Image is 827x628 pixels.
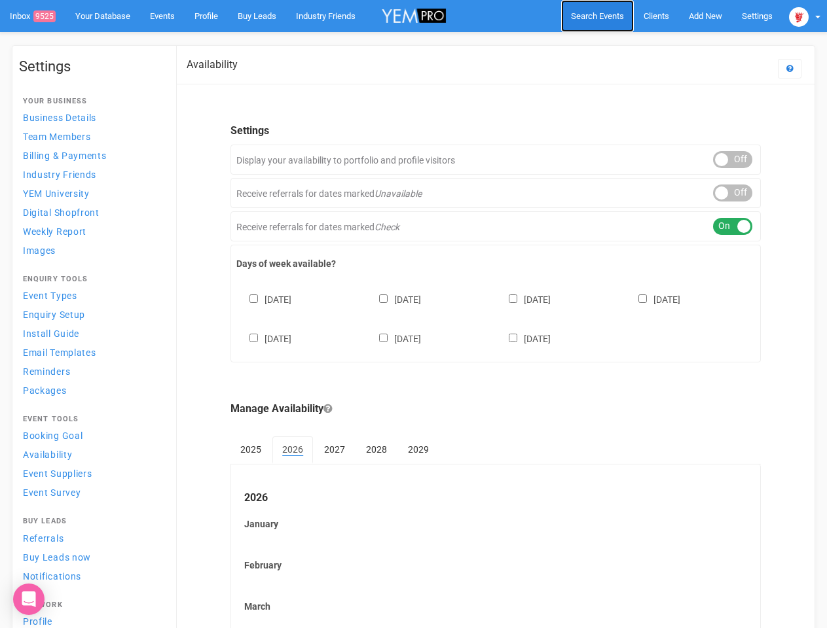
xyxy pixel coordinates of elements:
[23,449,72,460] span: Availability
[23,385,67,396] span: Packages
[23,468,92,479] span: Event Suppliers
[230,402,761,417] legend: Manage Availability
[19,529,163,547] a: Referrals
[187,59,238,71] h2: Availability
[23,601,159,609] h4: Network
[19,464,163,482] a: Event Suppliers
[23,290,77,301] span: Event Types
[19,548,163,566] a: Buy Leads now
[375,222,399,232] em: Check
[19,166,163,183] a: Industry Friends
[366,292,421,306] label: [DATE]
[230,178,761,208] div: Receive referrals for dates marked
[496,292,551,306] label: [DATE]
[19,567,163,585] a: Notifications
[23,415,159,423] h4: Event Tools
[19,362,163,380] a: Reminders
[19,305,163,323] a: Enquiry Setup
[356,436,397,462] a: 2028
[789,7,809,27] img: open-uri20250107-2-1pbi2ie
[23,487,81,498] span: Event Survey
[19,184,163,202] a: YEM University
[23,188,90,199] span: YEM University
[625,292,680,306] label: [DATE]
[249,334,258,342] input: [DATE]
[23,131,90,142] span: Team Members
[272,436,313,464] a: 2026
[23,366,70,377] span: Reminders
[230,436,271,462] a: 2025
[375,188,422,199] em: Unavailable
[13,584,45,615] div: Open Intercom Messenger
[19,287,163,304] a: Event Types
[638,294,647,303] input: [DATE]
[19,222,163,240] a: Weekly Report
[230,124,761,139] legend: Settings
[19,109,163,126] a: Business Details
[19,203,163,221] a: Digital Shopfront
[19,343,163,361] a: Email Templates
[19,324,163,342] a: Install Guide
[244,517,747,531] label: January
[236,331,291,345] label: [DATE]
[244,600,747,613] label: March
[33,10,56,22] span: 9525
[236,257,755,270] label: Days of week available?
[644,11,669,21] span: Clients
[314,436,355,462] a: 2027
[244,491,747,506] legend: 2026
[19,483,163,501] a: Event Survey
[23,113,96,123] span: Business Details
[23,347,96,358] span: Email Templates
[244,559,747,572] label: February
[23,328,79,339] span: Install Guide
[23,245,56,256] span: Images
[23,517,159,525] h4: Buy Leads
[496,331,551,345] label: [DATE]
[236,292,291,306] label: [DATE]
[509,334,517,342] input: [DATE]
[23,97,159,105] h4: Your Business
[23,207,100,218] span: Digital Shopfront
[19,427,163,444] a: Booking Goal
[19,241,163,259] a: Images
[23,275,159,283] h4: Enquiry Tools
[19,128,163,145] a: Team Members
[689,11,722,21] span: Add New
[509,294,517,303] input: [DATE]
[19,59,163,75] h1: Settings
[23,309,85,320] span: Enquiry Setup
[379,294,388,303] input: [DATE]
[398,436,439,462] a: 2029
[571,11,624,21] span: Search Events
[230,145,761,175] div: Display your availability to portfolio and profile visitors
[23,150,107,161] span: Billing & Payments
[23,226,86,237] span: Weekly Report
[19,381,163,399] a: Packages
[23,430,83,441] span: Booking Goal
[249,294,258,303] input: [DATE]
[366,331,421,345] label: [DATE]
[230,211,761,241] div: Receive referrals for dates marked
[379,334,388,342] input: [DATE]
[19,147,163,164] a: Billing & Payments
[23,571,81,582] span: Notifications
[19,445,163,463] a: Availability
